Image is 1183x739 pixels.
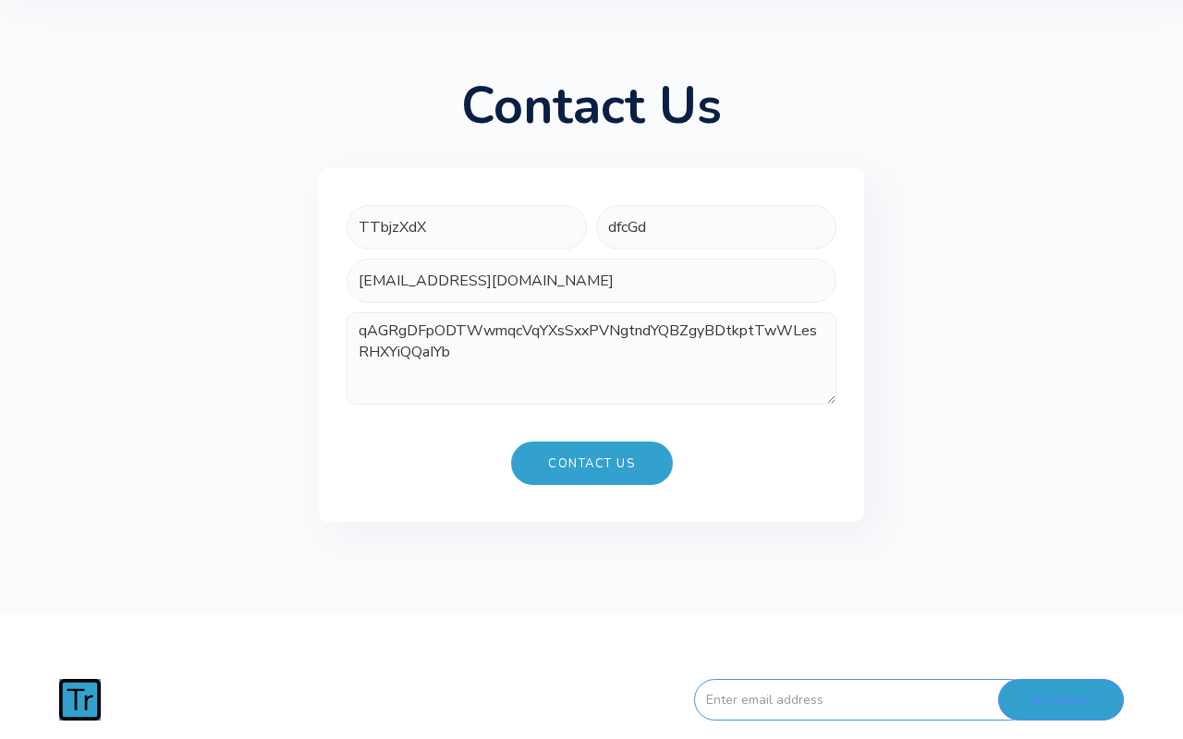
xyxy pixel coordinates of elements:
h1: Contact Us [461,80,722,131]
input: Contact Us [511,442,673,485]
input: Get News [998,679,1124,721]
input: Last Name [596,205,836,249]
input: Email [347,259,836,303]
input: First Name [347,205,587,249]
form: FORM-EMAIL-FOOTER [662,679,1124,721]
img: Traces Logo [59,679,101,721]
form: FORM-CONTACT-US [347,205,836,485]
input: Enter email address [694,679,1031,721]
